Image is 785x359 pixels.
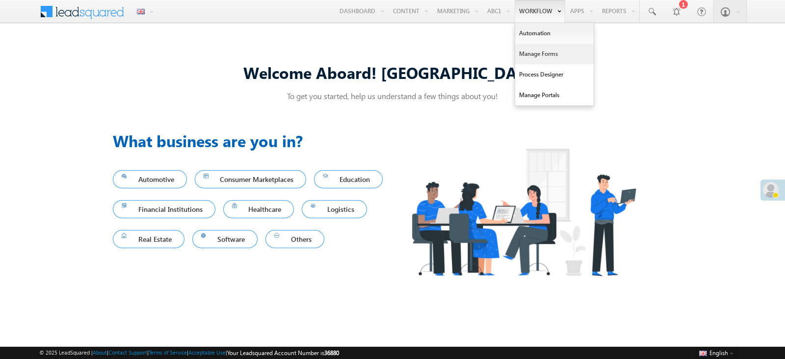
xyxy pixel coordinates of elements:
p: To get you started, help us understand a few things about you! [113,91,672,101]
a: Acceptable Use [188,349,226,356]
span: Real Estate [122,232,176,246]
h3: What business are you in? [113,129,392,153]
span: Automotive [122,173,178,186]
a: Automation [515,23,594,44]
a: Manage Forms [515,44,594,64]
span: Your Leadsquared Account Number is [227,349,339,357]
span: Financial Institutions [122,203,207,216]
span: Logistics [311,203,358,216]
span: Others [274,232,315,246]
span: English [709,349,728,357]
div: Welcome Aboard! [GEOGRAPHIC_DATA] [113,62,672,83]
button: English [697,347,736,359]
a: Process Designer [515,64,594,85]
a: Terms of Service [149,349,187,356]
span: Healthcare [232,203,286,216]
span: Education [323,173,374,186]
a: Contact Support [108,349,147,356]
span: Consumer Marketplaces [204,173,298,186]
span: © 2025 LeadSquared | | | | | [39,348,339,358]
img: Industry.png [392,129,654,295]
span: 36880 [324,349,339,357]
a: Manage Portals [515,85,594,105]
a: About [93,349,107,356]
span: Software [201,232,249,246]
